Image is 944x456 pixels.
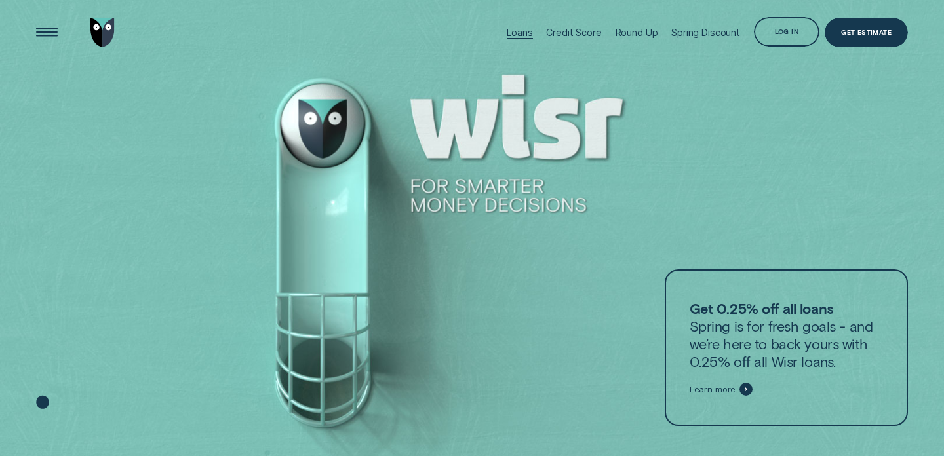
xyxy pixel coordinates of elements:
[32,18,62,47] button: Open Menu
[690,384,736,395] span: Learn more
[665,269,908,425] a: Get 0.25% off all loansSpring is for fresh goals - and we’re here to back yours with 0.25% off al...
[690,299,884,370] p: Spring is for fresh goals - and we’re here to back yours with 0.25% off all Wisr loans.
[690,299,834,316] strong: Get 0.25% off all loans
[616,27,658,38] div: Round Up
[90,18,115,47] img: Wisr
[507,27,532,38] div: Loans
[671,27,740,38] div: Spring Discount
[825,18,908,47] a: Get Estimate
[546,27,601,38] div: Credit Score
[754,17,819,47] button: Log in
